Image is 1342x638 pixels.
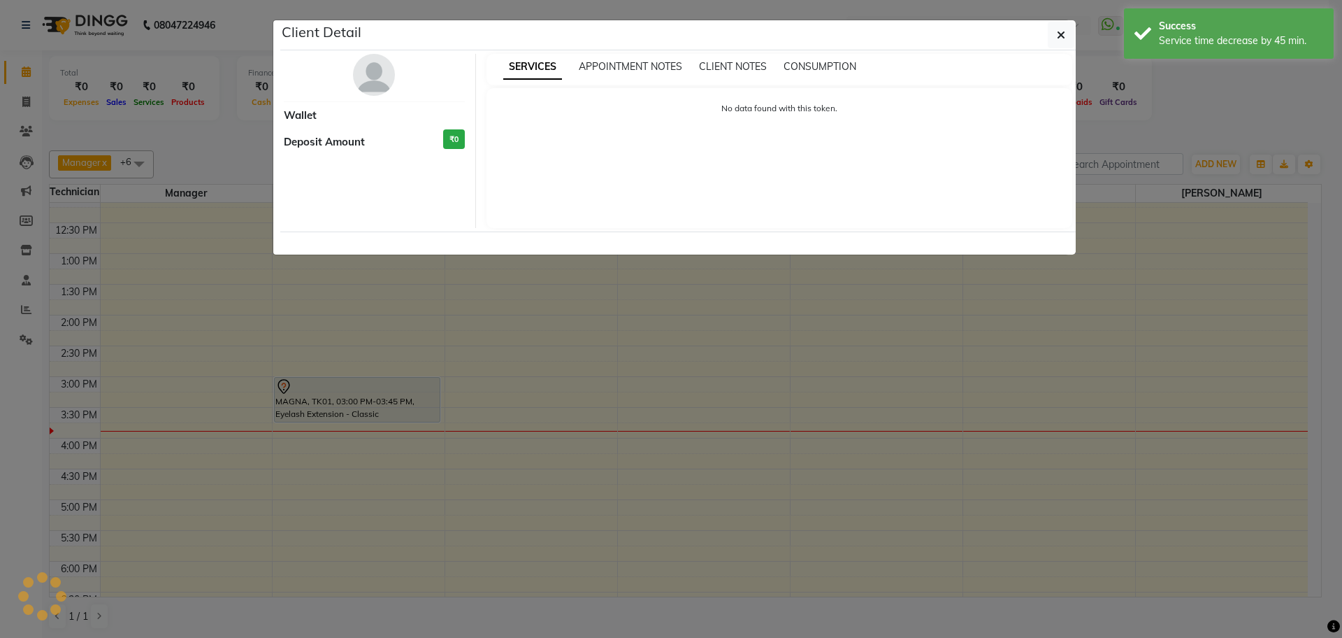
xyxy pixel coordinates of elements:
[503,55,562,80] span: SERVICES
[284,134,365,150] span: Deposit Amount
[353,54,395,96] img: avatar
[443,129,465,150] h3: ₹0
[699,60,767,73] span: CLIENT NOTES
[284,108,317,124] span: Wallet
[784,60,856,73] span: CONSUMPTION
[579,60,682,73] span: APPOINTMENT NOTES
[500,102,1059,115] p: No data found with this token.
[282,22,361,43] h5: Client Detail
[1159,34,1323,48] div: Service time decrease by 45 min.
[1159,19,1323,34] div: Success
